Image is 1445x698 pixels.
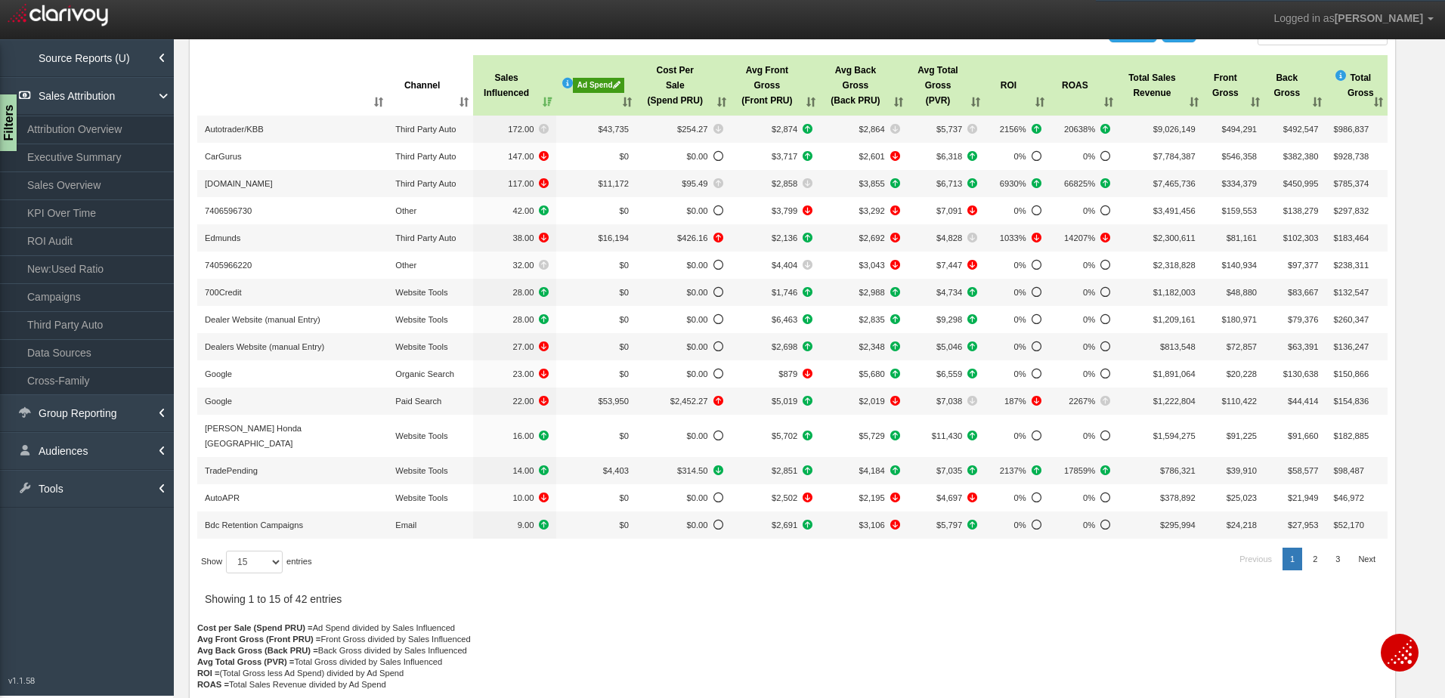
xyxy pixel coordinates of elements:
span: -168.25 [644,463,723,478]
span: +280 [738,122,813,137]
span: CarGurus [205,152,242,161]
span: No Data to compare [644,339,723,354]
span: -757 [738,203,813,218]
span: -6.00 [481,339,549,354]
span: $180,971 [1221,315,1257,324]
span: $7,465,736 [1153,179,1196,188]
span: $1,891,064 [1153,369,1196,378]
span: Google [205,369,232,378]
span: $0 [619,288,628,297]
span: $3,491,456 [1153,206,1196,215]
strong: Cost per Sale (Spend PRU) = [197,623,313,632]
span: No Data to compare% [992,428,1041,443]
span: Google [205,397,232,406]
span: Website Tools [395,315,447,324]
th: <i style="position:absolute;font-size:14px;z-index:100;color:#2f9fe0" tooltip="" data-toggle="pop... [1326,55,1388,116]
span: No Data to compare% [1057,428,1110,443]
span: +2397 [738,463,813,478]
span: +6.00 [481,428,549,443]
div: Showing 1 to 15 of 42 entries [197,587,349,617]
strong: Avg Front Gross (Front PRU) = [197,635,320,644]
span: $138,279 [1283,206,1319,215]
span: +13.00 [481,312,549,327]
strong: Avg Total Gross (PVR) = [197,657,294,666]
span: No Data to compare% [992,490,1041,505]
span: No Data to compare% [1057,517,1110,533]
span: $1,209,161 [1153,315,1196,324]
a: 2 [1305,548,1325,570]
span: $63,391 [1288,342,1318,351]
span: $16,194 [598,233,628,242]
span: No Data to compare% [992,285,1041,300]
span: No Data to compare [644,366,723,381]
span: +5.00 [481,517,549,533]
span: $11,172 [598,179,628,188]
span: $91,660 [1288,431,1318,440]
span: +441 [828,312,900,327]
span: $72,857 [1227,342,1257,351]
span: $492,547 [1283,125,1319,134]
span: +4.66 [644,176,723,191]
span: +10.00 [481,285,549,300]
span: $928,738 [1334,152,1369,161]
span: [PERSON_NAME] Honda [GEOGRAPHIC_DATA] [205,424,302,448]
span: -693 [738,490,813,505]
span: +1787 [738,428,813,443]
span: $1,594,275 [1153,431,1196,440]
span: Other [395,261,416,270]
span: No Data to compare% [1057,339,1110,354]
span: -3816 [915,203,978,218]
span: Edmunds [205,233,240,242]
span: +1687 [915,339,978,354]
span: $53,950 [598,397,628,406]
span: +4387 [915,428,978,443]
span: $48,880 [1227,288,1257,297]
span: TradePending [205,466,258,475]
span: +846 [915,517,978,533]
span: +6047% [1057,463,1110,478]
th: FrontGross: activate to sort column ascending [1203,55,1264,116]
span: Bdc Retention Campaigns [205,520,303,530]
span: +1917 [915,285,978,300]
span: $182,885 [1334,431,1369,440]
th: BackGross: activate to sort column ascending [1264,55,1326,116]
span: No Data to compare [644,517,723,533]
span: $140,934 [1221,261,1257,270]
span: +1187 [915,176,978,191]
span: -3059 [828,203,900,218]
span: $297,832 [1334,206,1369,215]
span: No Data to compare% [992,339,1041,354]
span: +1117 [738,339,813,354]
span: $0 [619,206,628,215]
span: Third Party Auto [395,152,456,161]
span: +1291 [828,285,900,300]
span: $79,376 [1288,315,1318,324]
span: +1379% [992,463,1041,478]
span: [DOMAIN_NAME] [205,179,273,188]
span: -294 [828,149,900,164]
span: Third Party Auto [395,233,456,242]
span: +1574% [1057,122,1110,137]
span: -455 [828,517,900,533]
span: -1897 [915,490,978,505]
span: No Data to compare% [992,517,1041,533]
th: To enable cost entry interface, select a single property and a single month" data-trigger="hover"... [556,55,636,116]
span: $46,972 [1334,493,1364,502]
span: +1.00 [481,258,549,273]
span: -339 [828,258,900,273]
span: $378,892 [1160,493,1196,502]
span: Dealers Website (manual Entry) [205,342,324,351]
span: Email [395,520,416,530]
span: -14.00 [481,230,549,246]
span: -6.00 [481,176,549,191]
span: +705 [738,149,813,164]
span: -345 [915,394,978,409]
span: No Data to compare [644,428,723,443]
select: Showentries [226,551,283,573]
span: $986,837 [1334,125,1369,134]
span: $785,374 [1334,179,1369,188]
span: $98,487 [1334,466,1364,475]
span: +13.00 [481,203,549,218]
span: $4,403 [603,466,629,475]
span: 7406596730 [205,206,252,215]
